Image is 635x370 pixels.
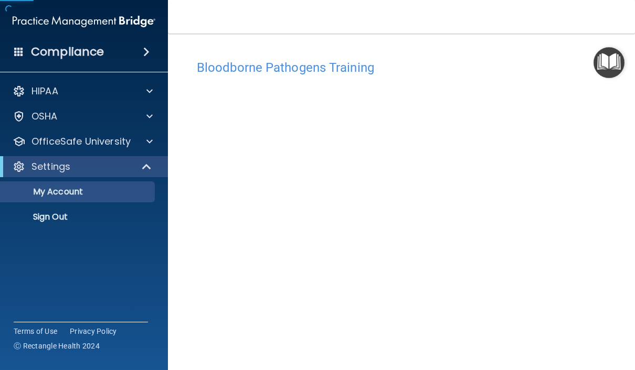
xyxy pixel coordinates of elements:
p: OSHA [31,110,58,123]
p: Sign Out [7,212,150,222]
p: Settings [31,160,70,173]
a: OSHA [13,110,153,123]
a: OfficeSafe University [13,135,153,148]
span: Ⓒ Rectangle Health 2024 [14,341,100,351]
a: Terms of Use [14,326,57,336]
a: HIPAA [13,85,153,97]
a: Settings [13,160,152,173]
h4: Bloodborne Pathogens Training [197,61,606,74]
img: PMB logo [13,11,155,32]
h4: Compliance [31,45,104,59]
button: Open Resource Center [594,47,625,78]
p: My Account [7,187,150,197]
p: HIPAA [31,85,58,97]
p: OfficeSafe University [31,135,131,148]
a: Privacy Policy [70,326,117,336]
